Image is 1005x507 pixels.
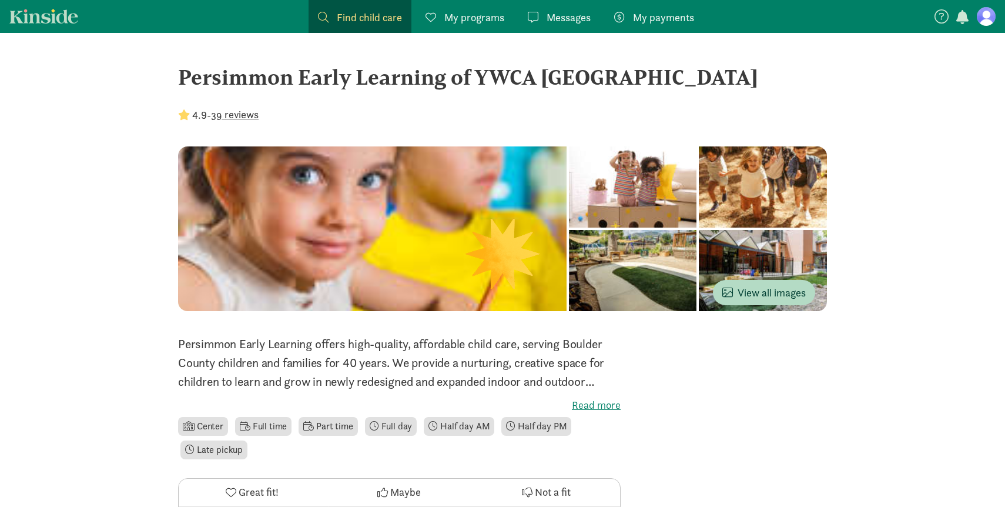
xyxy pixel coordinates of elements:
li: Part time [299,417,357,436]
span: Find child care [337,9,402,25]
li: Late pickup [180,441,247,459]
li: Center [178,417,228,436]
button: Great fit! [179,479,326,506]
p: Persimmon Early Learning offers high-quality, affordable child care, serving Boulder County child... [178,335,621,391]
li: Full time [235,417,292,436]
div: Persimmon Early Learning of YWCA [GEOGRAPHIC_DATA] [178,61,827,93]
span: View all images [722,285,806,301]
span: Not a fit [535,484,571,500]
li: Full day [365,417,417,436]
button: Not a fit [473,479,620,506]
button: View all images [713,280,815,305]
span: Great fit! [239,484,279,500]
span: My programs [444,9,504,25]
strong: 4.9 [192,108,207,122]
li: Half day PM [501,417,571,436]
span: Maybe [390,484,421,500]
a: Kinside [9,9,78,24]
button: Maybe [326,479,473,506]
button: 39 reviews [211,106,259,122]
span: Messages [547,9,591,25]
label: Read more [178,398,621,412]
div: - [178,107,259,123]
li: Half day AM [424,417,494,436]
span: My payments [633,9,694,25]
